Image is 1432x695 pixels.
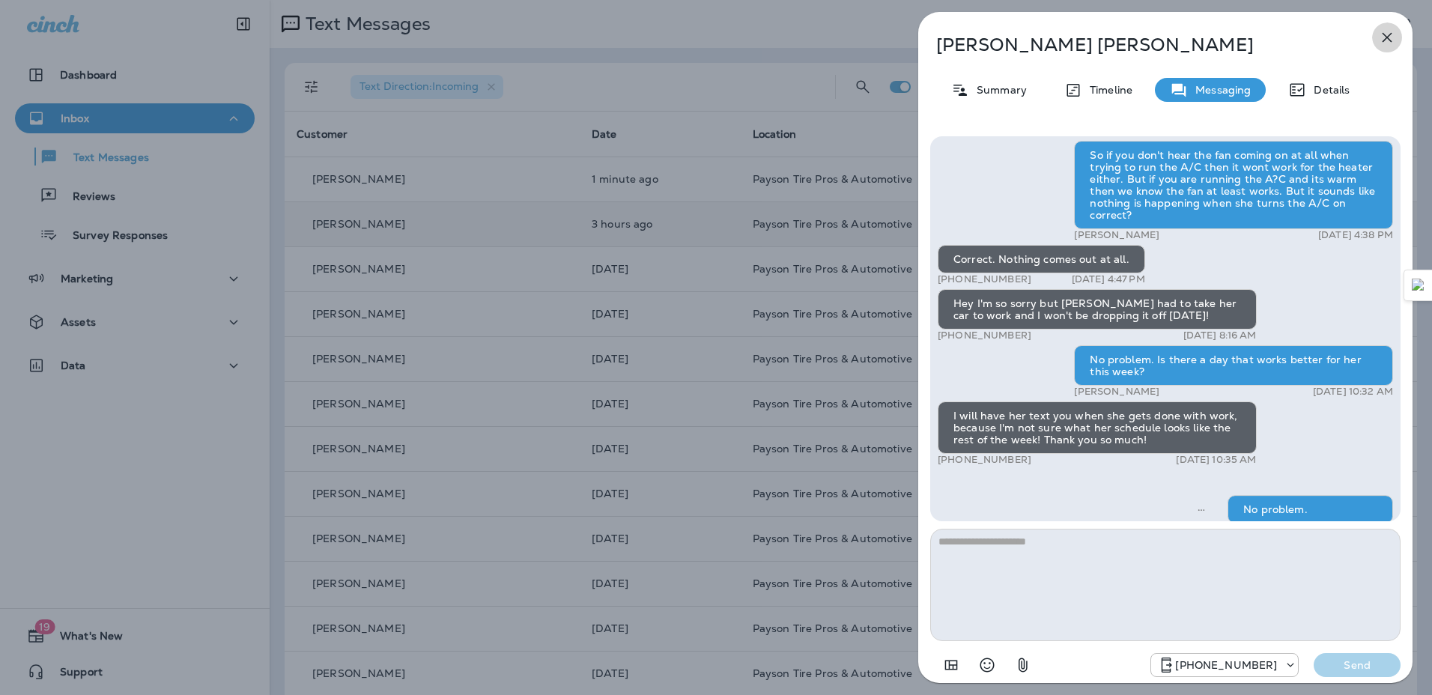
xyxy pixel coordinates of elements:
div: +1 (928) 260-4498 [1151,656,1298,674]
div: So if you don't hear the fan coming on at all when trying to run the A/C then it wont work for th... [1074,141,1393,229]
p: [DATE] 4:38 PM [1318,229,1393,241]
button: Select an emoji [972,650,1002,680]
p: [PERSON_NAME] [1074,386,1159,398]
p: [PHONE_NUMBER] [938,330,1031,342]
p: [PHONE_NUMBER] [938,454,1031,466]
div: I will have her text you when she gets done with work, because I'm not sure what her schedule loo... [938,401,1257,454]
div: No problem. Is there a day that works better for her this week? [1074,345,1393,386]
p: Summary [969,84,1027,96]
p: [PHONE_NUMBER] [938,273,1031,285]
p: [DATE] 10:32 AM [1313,386,1393,398]
div: Hey I'm so sorry but [PERSON_NAME] had to take her car to work and I won't be dropping it off [DA... [938,289,1257,330]
div: Correct. Nothing comes out at all. [938,245,1145,273]
button: Add in a premade template [936,650,966,680]
p: [PHONE_NUMBER] [1175,659,1277,671]
p: Messaging [1188,84,1251,96]
p: [DATE] 4:47 PM [1072,273,1145,285]
p: Timeline [1082,84,1132,96]
p: [DATE] 10:35 AM [1176,454,1256,466]
p: [DATE] 8:16 AM [1183,330,1257,342]
p: [PERSON_NAME] [1074,229,1159,241]
p: [PERSON_NAME] [PERSON_NAME] [936,34,1345,55]
span: Sent [1198,502,1205,515]
div: No problem. [1228,495,1393,523]
img: Detect Auto [1412,279,1425,292]
p: Details [1306,84,1350,96]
